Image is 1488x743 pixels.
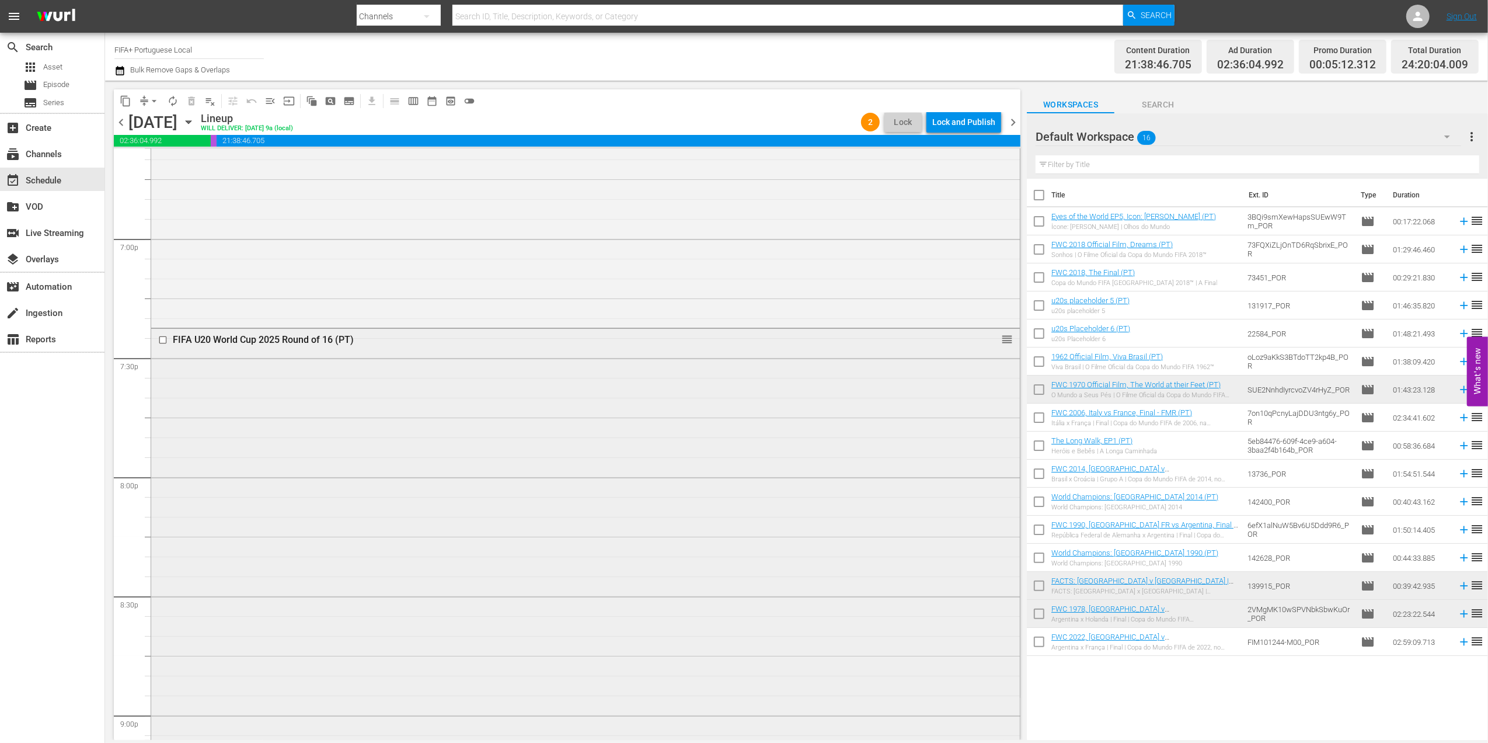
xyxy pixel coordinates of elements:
[1470,410,1484,424] span: reorder
[1125,42,1191,58] div: Content Duration
[1458,439,1470,452] svg: Add to Schedule
[306,95,318,107] span: auto_awesome_motion_outlined
[926,112,1001,133] button: Lock and Publish
[1051,408,1192,417] a: FWC 2006, Italy vs France, Final - FMR (PT)
[1458,355,1470,368] svg: Add to Schedule
[1458,579,1470,592] svg: Add to Schedule
[1361,523,1375,537] span: Episode
[1467,337,1488,407] button: Open Feedback Widget
[1051,279,1217,287] div: Copa do Mundo FIFA [GEOGRAPHIC_DATA] 2018™ | A Final
[1051,548,1218,557] a: World Champions: [GEOGRAPHIC_DATA] 1990 (PT)
[1389,263,1453,291] td: 00:29:21.830
[1051,419,1238,427] div: Itália x França | Final | Copa do Mundo FIFA de 2006, na [GEOGRAPHIC_DATA] | Jogo Completo
[116,92,135,110] span: Copy Lineup
[1389,488,1453,516] td: 00:40:43.162
[1243,348,1357,376] td: oLoz9aKkS3BTdoTT2kp4B_POR
[1458,636,1470,648] svg: Add to Schedule
[1458,495,1470,508] svg: Add to Schedule
[1027,98,1114,112] span: Workspaces
[1051,212,1216,221] a: Eyes of the World EP5, Icon: [PERSON_NAME] (PT)
[1242,179,1354,211] th: Ext. ID
[1243,432,1357,460] td: 5eb84476-609f-4ce9-a604-3baa2f4b164b_POR
[1243,207,1357,235] td: 3BQi9smXewHapsSUEwW9Tm_POR
[426,95,438,107] span: date_range_outlined
[1051,633,1178,650] a: FWC 2022, [GEOGRAPHIC_DATA] v [GEOGRAPHIC_DATA], Final - FMR (PT)
[1361,551,1375,565] span: Episode
[283,95,295,107] span: input
[1470,270,1484,284] span: reorder
[264,95,276,107] span: menu_open
[381,89,404,112] span: Day Calendar View
[1470,214,1484,228] span: reorder
[889,116,917,129] span: Lock
[1458,411,1470,424] svg: Add to Schedule
[1389,572,1453,600] td: 00:39:42.935
[1470,242,1484,256] span: reorder
[23,60,37,74] span: Asset
[1465,130,1479,144] span: more_vert
[1470,494,1484,508] span: reorder
[1114,98,1202,112] span: Search
[423,92,441,110] span: Month Calendar View
[1217,58,1284,72] span: 02:36:04.992
[1243,404,1357,432] td: 7on10qPcnyLajDDU3ntg6y_POR
[135,92,163,110] span: Remove Gaps & Overlaps
[884,113,922,132] button: Lock
[343,95,355,107] span: subtitles_outlined
[1309,42,1376,58] div: Promo Duration
[1243,488,1357,516] td: 142400_POR
[464,95,475,107] span: toggle_off
[1051,335,1130,343] div: u20s Placeholder 6
[1470,578,1484,592] span: reorder
[1389,628,1453,656] td: 02:59:09.713
[1243,544,1357,572] td: 142628_POR
[1243,600,1357,628] td: 2VMgMK10wSPVNbkSbwKuOr_POR
[1243,572,1357,600] td: 139915_POR
[6,280,20,294] span: Automation
[1125,58,1191,72] span: 21:38:46.705
[1470,466,1484,480] span: reorder
[1051,307,1130,315] div: u20s placeholder 5
[1389,320,1453,348] td: 01:48:21.493
[1361,411,1375,425] span: Episode
[128,113,177,132] div: [DATE]
[441,92,460,110] span: View Backup
[1051,532,1238,539] div: República Federal de Alemanha x Argentina | Final | Copa do Mundo da FIFA [GEOGRAPHIC_DATA] 1990 ...
[217,135,1020,147] span: 21:38:46.705
[242,92,261,110] span: Revert to Primary Episode
[201,112,293,125] div: Lineup
[1051,577,1233,594] a: FACTS: [GEOGRAPHIC_DATA] v [GEOGRAPHIC_DATA] | [GEOGRAPHIC_DATA] 1978 (PT)
[1465,123,1479,151] button: more_vert
[280,92,298,110] span: Update Metadata from Key Asset
[7,9,21,23] span: menu
[1389,235,1453,263] td: 01:29:46.460
[1389,291,1453,320] td: 01:46:35.820
[1051,447,1157,455] div: Heróis e Bebês | A Longa Caminhada
[1051,616,1238,623] div: Argentina x Holanda | Final | Copa do Mundo FIFA [GEOGRAPHIC_DATA] 1978 | Jogo completo
[358,89,381,112] span: Download as CSV
[1402,58,1468,72] span: 24:20:04.009
[1389,376,1453,404] td: 01:43:23.128
[1361,607,1375,621] span: Episode
[1036,120,1461,153] div: Default Workspace
[1051,363,1214,371] div: Viva Brasil | O Filme Oficial da Copa do Mundo FIFA 1962™
[6,173,20,188] span: Schedule
[1470,298,1484,312] span: reorder
[211,135,217,147] span: 00:05:12.312
[1051,492,1218,501] a: World Champions: [GEOGRAPHIC_DATA] 2014 (PT)
[1386,179,1456,211] th: Duration
[1470,550,1484,564] span: reorder
[861,117,880,127] span: 2
[1051,560,1218,567] div: World Champions: [GEOGRAPHIC_DATA] 1990
[321,92,340,110] span: Create Search Block
[1243,376,1357,404] td: SUE2NnhdIyrcvoZV4rHyZ_POR
[6,147,20,161] span: Channels
[1458,243,1470,256] svg: Add to Schedule
[1243,460,1357,488] td: 13736_POR
[1051,324,1130,333] a: u20s Placeholder 6 (PT)
[1051,464,1203,482] a: FWC 2014, [GEOGRAPHIC_DATA] v [GEOGRAPHIC_DATA], Group Stage - FMR (PT)
[1006,115,1020,130] span: chevron_right
[298,89,321,112] span: Refresh All Search Blocks
[1051,251,1207,259] div: Sonhos | O Filme Oficial da Copa do Mundo FIFA 2018™
[43,79,69,91] span: Episode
